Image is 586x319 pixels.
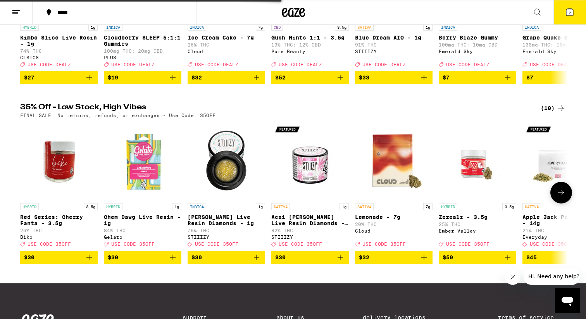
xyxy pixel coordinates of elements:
span: USE CODE 35OFF [195,242,238,247]
span: USE CODE 35OFF [530,242,573,247]
span: USE CODE 35OFF [362,242,406,247]
iframe: Button to launch messaging window [555,288,580,313]
span: $33 [359,74,369,81]
p: Zerealz - 3.5g [439,214,516,220]
p: INDICA [522,24,541,31]
img: Ember Valley - Zerealz - 3.5g [439,122,516,199]
button: Add to bag [188,251,265,264]
p: Lemonade - 7g [355,214,433,220]
span: USE CODE DEALZ [195,62,238,67]
p: 84% THC [104,228,181,233]
p: Chem Dawg Live Resin - 1g [104,214,181,226]
span: $27 [24,74,34,81]
p: 3.5g [502,203,516,210]
iframe: Message from company [524,268,580,285]
div: Emerald Sky [439,49,516,54]
p: [PERSON_NAME] Live Resin Diamonds - 1g [188,214,265,226]
div: STIIIZY [271,235,349,240]
p: 100mg THC: 10mg CBD [439,42,516,47]
button: Add to bag [20,251,98,264]
p: 3.5g [335,24,349,31]
div: CLSICS [20,55,98,60]
p: INDICA [104,24,122,31]
img: STIIIZY - Acai Berry Live Resin Diamonds - 1g [271,122,349,199]
button: Add to bag [355,251,433,264]
p: 1g [172,203,181,210]
span: $50 [443,254,453,260]
a: Open page for Mochi Gelato Live Resin Diamonds - 1g from STIIIZY [188,122,265,250]
p: 26% THC [188,42,265,47]
a: Open page for Red Series: Cherry Fanta - 3.5g from Biko [20,122,98,250]
p: SATIVA [522,203,541,210]
p: Acai [PERSON_NAME] Live Resin Diamonds - 1g [271,214,349,226]
div: Cloud [355,228,433,233]
div: Cloud [188,49,265,54]
span: $30 [275,254,286,260]
p: Gush Mints 1:1 - 3.5g [271,34,349,41]
button: Add to bag [104,71,181,84]
div: Gelato [104,235,181,240]
p: INDICA [188,24,206,31]
span: $52 [275,74,286,81]
p: 3.5g [84,203,98,210]
button: 2 [553,0,586,24]
p: FINAL SALE: No returns, refunds, or exchanges - Use Code: 35OFF [20,113,215,118]
span: USE CODE 35OFF [279,242,322,247]
p: CBD [271,24,283,31]
p: INDICA [188,203,206,210]
div: Ember Valley [439,228,516,233]
p: Berry Blaze Gummy [439,34,516,41]
p: 20% THC [355,222,433,227]
span: USE CODE 35OFF [111,242,155,247]
p: 100mg THC: 20mg CBD [104,48,181,53]
p: 10% THC: 12% CBD [271,42,349,47]
img: STIIIZY - Mochi Gelato Live Resin Diamonds - 1g [188,122,265,199]
span: USE CODE DEALZ [279,62,322,67]
p: Kimbo Slice Live Rosin - 1g [20,34,98,47]
p: INDICA [439,24,457,31]
span: $19 [108,74,118,81]
span: $7 [526,74,533,81]
div: Pure Beauty [271,49,349,54]
span: USE CODE DEALZ [530,62,573,67]
div: PLUS [104,55,181,60]
a: (10) [541,103,566,113]
p: SATIVA [271,203,290,210]
span: $45 [526,254,537,260]
a: Open page for Acai Berry Live Resin Diamonds - 1g from STIIIZY [271,122,349,250]
span: $30 [24,254,34,260]
p: 1g [88,24,98,31]
a: Open page for Zerealz - 3.5g from Ember Valley [439,122,516,250]
p: Red Series: Cherry Fanta - 3.5g [20,214,98,226]
p: 1g [256,203,265,210]
img: Biko - Red Series: Cherry Fanta - 3.5g [20,122,98,199]
img: Gelato - Chem Dawg Live Resin - 1g [104,122,181,199]
span: $32 [359,254,369,260]
div: STIIIZY [355,49,433,54]
button: Add to bag [104,251,181,264]
p: 79% THC [188,228,265,233]
p: 26% THC [20,228,98,233]
span: 2 [569,10,571,15]
button: Add to bag [271,71,349,84]
span: $30 [191,254,202,260]
span: USE CODE DEALZ [111,62,155,67]
span: USE CODE DEALZ [28,62,71,67]
iframe: Close message [505,269,521,285]
button: Add to bag [188,71,265,84]
span: $30 [108,254,118,260]
p: SATIVA [355,24,374,31]
div: STIIIZY [188,235,265,240]
button: Add to bag [439,71,516,84]
span: USE CODE DEALZ [446,62,489,67]
button: Add to bag [439,251,516,264]
span: $7 [443,74,450,81]
button: Add to bag [271,251,349,264]
div: Biko [20,235,98,240]
img: Cloud - Lemonade - 7g [355,122,433,199]
p: 1g [423,24,433,31]
p: 91% THC [355,42,433,47]
p: 7g [256,24,265,31]
p: HYBRID [104,203,122,210]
